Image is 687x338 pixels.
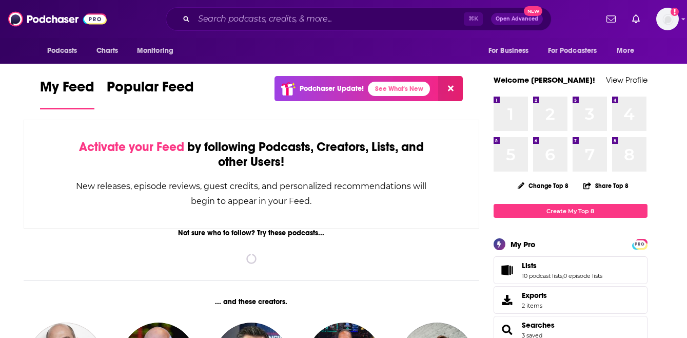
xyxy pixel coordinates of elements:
[494,75,595,85] a: Welcome [PERSON_NAME]!
[656,8,679,30] button: Show profile menu
[522,261,602,270] a: Lists
[107,78,194,109] a: Popular Feed
[24,297,480,306] div: ... and these creators.
[656,8,679,30] span: Logged in as broadleafbooks_
[166,7,552,31] div: Search podcasts, credits, & more...
[79,139,184,155] span: Activate your Feed
[548,44,597,58] span: For Podcasters
[40,78,94,109] a: My Feed
[522,272,562,279] a: 10 podcast lists
[494,204,647,218] a: Create My Top 8
[90,41,125,61] a: Charts
[497,263,518,277] a: Lists
[563,272,602,279] a: 0 episode lists
[300,84,364,93] p: Podchaser Update!
[628,10,644,28] a: Show notifications dropdown
[512,179,575,192] button: Change Top 8
[75,140,428,170] div: by following Podcasts, Creators, Lists, and other Users!
[634,240,646,248] a: PRO
[522,291,547,300] span: Exports
[497,323,518,337] a: Searches
[481,41,542,61] button: open menu
[497,293,518,307] span: Exports
[522,261,537,270] span: Lists
[522,302,547,309] span: 2 items
[464,12,483,26] span: ⌘ K
[606,75,647,85] a: View Profile
[522,321,555,330] a: Searches
[47,44,77,58] span: Podcasts
[634,240,646,248] span: PRO
[137,44,173,58] span: Monitoring
[511,239,536,249] div: My Pro
[541,41,612,61] button: open menu
[491,13,543,25] button: Open AdvancedNew
[488,44,529,58] span: For Business
[368,82,430,96] a: See What's New
[75,179,428,209] div: New releases, episode reviews, guest credits, and personalized recommendations will begin to appe...
[130,41,187,61] button: open menu
[107,78,194,102] span: Popular Feed
[494,286,647,314] a: Exports
[524,6,542,16] span: New
[656,8,679,30] img: User Profile
[562,272,563,279] span: ,
[671,8,679,16] svg: Add a profile image
[40,41,91,61] button: open menu
[583,176,629,196] button: Share Top 8
[24,229,480,237] div: Not sure who to follow? Try these podcasts...
[496,16,538,22] span: Open Advanced
[40,78,94,102] span: My Feed
[96,44,119,58] span: Charts
[194,11,464,27] input: Search podcasts, credits, & more...
[8,9,107,29] img: Podchaser - Follow, Share and Rate Podcasts
[610,41,647,61] button: open menu
[602,10,620,28] a: Show notifications dropdown
[617,44,634,58] span: More
[494,256,647,284] span: Lists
